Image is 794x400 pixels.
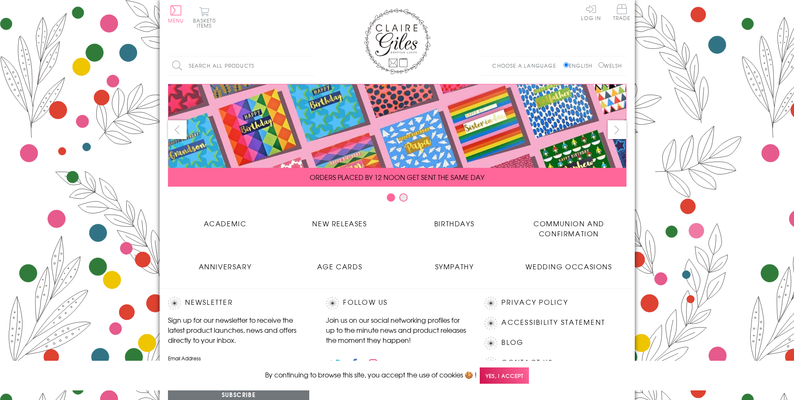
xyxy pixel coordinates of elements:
input: English [564,62,569,68]
img: Claire Giles Greetings Cards [364,8,431,74]
a: Anniversary [168,255,283,271]
input: Welsh [599,62,604,68]
span: Menu [168,17,184,24]
label: Email Address [168,354,310,362]
span: Trade [613,4,631,20]
span: Birthdays [434,218,474,228]
a: Wedding Occasions [512,255,626,271]
span: Communion and Confirmation [534,218,604,238]
button: Carousel Page 1 (Current Slide) [387,193,395,202]
button: Basket0 items [193,7,216,28]
a: Blog [501,337,523,348]
button: Menu [168,5,184,23]
p: Join us on our social networking profiles for up to the minute news and product releases the mome... [326,315,468,345]
span: Academic [204,218,247,228]
span: Yes, I accept [480,367,529,384]
a: Log In [581,4,601,20]
p: Sign up for our newsletter to receive the latest product launches, news and offers directly to yo... [168,315,310,345]
a: Privacy Policy [501,297,568,308]
button: next [608,120,626,139]
span: Anniversary [199,261,252,271]
a: New Releases [283,212,397,228]
a: Communion and Confirmation [512,212,626,238]
a: Birthdays [397,212,512,228]
span: ORDERS PLACED BY 12 NOON GET SENT THE SAME DAY [310,172,484,182]
h2: Follow Us [326,297,468,309]
a: Age Cards [283,255,397,271]
span: Sympathy [435,261,474,271]
span: Wedding Occasions [526,261,612,271]
div: Carousel Pagination [168,193,626,206]
h2: Newsletter [168,297,310,309]
a: Academic [168,212,283,228]
input: Search all products [168,56,314,75]
span: New Releases [312,218,367,228]
button: prev [168,120,187,139]
span: 0 items [197,17,216,29]
button: Carousel Page 2 [399,193,408,202]
a: Accessibility Statement [501,317,605,328]
a: Trade [613,4,631,22]
a: Contact Us [501,357,552,368]
span: Age Cards [317,261,362,271]
label: English [564,62,596,69]
label: Welsh [599,62,622,69]
a: Sympathy [397,255,512,271]
input: Search [306,56,314,75]
p: Choose a language: [492,62,562,69]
